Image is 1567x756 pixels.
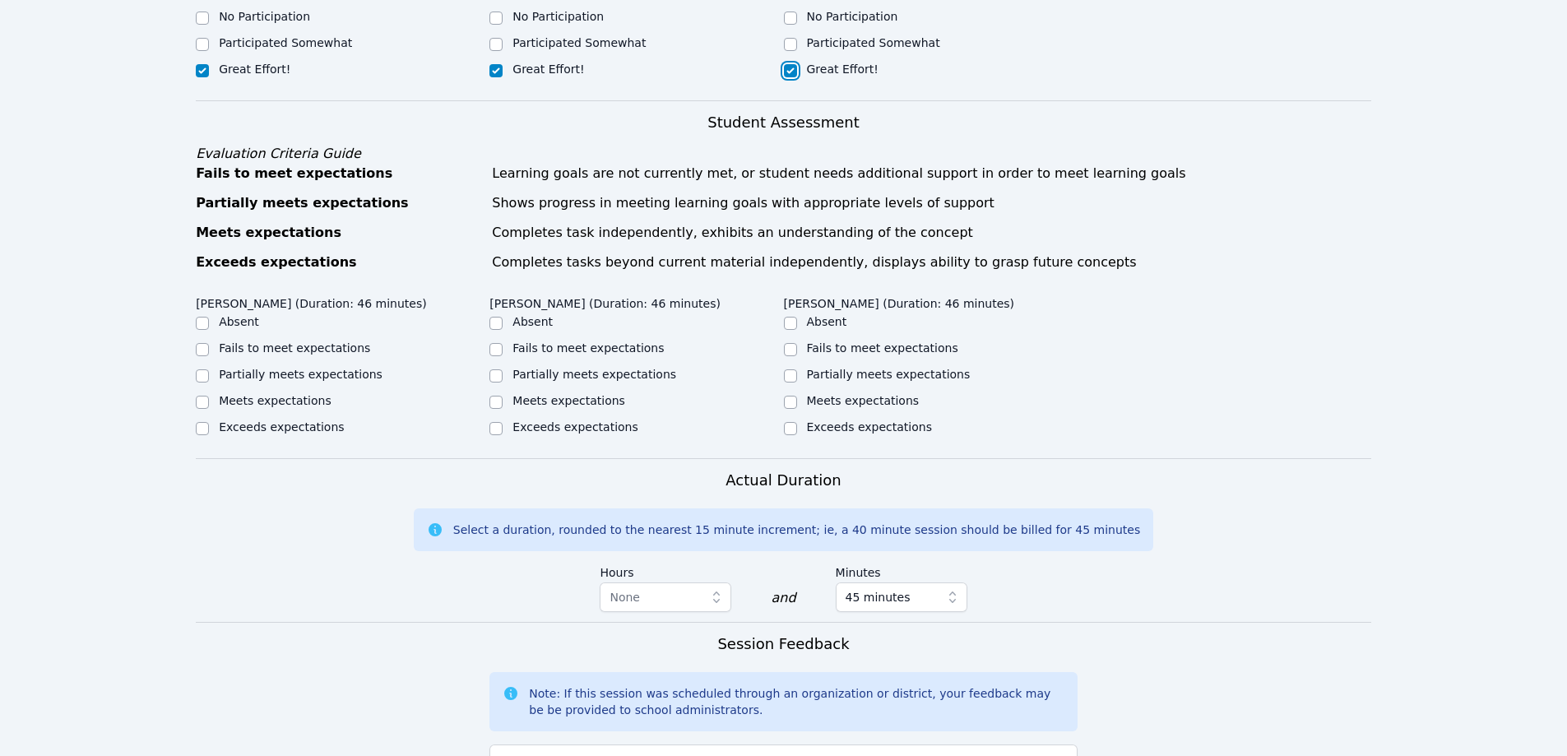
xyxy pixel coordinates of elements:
label: Participated Somewhat [219,36,352,49]
label: Absent [219,315,259,328]
h3: Student Assessment [196,111,1371,134]
label: Fails to meet expectations [219,341,370,355]
span: None [610,591,640,604]
label: Partially meets expectations [512,368,676,381]
label: Fails to meet expectations [512,341,664,355]
div: Fails to meet expectations [196,164,482,183]
label: Partially meets expectations [219,368,382,381]
label: No Participation [807,10,898,23]
div: and [771,588,795,608]
label: Absent [807,315,847,328]
h3: Actual Duration [726,469,841,492]
div: Shows progress in meeting learning goals with appropriate levels of support [492,193,1371,213]
label: Fails to meet expectations [807,341,958,355]
div: Completes tasks beyond current material independently, displays ability to grasp future concepts [492,253,1371,272]
label: Absent [512,315,553,328]
div: Completes task independently, exhibits an understanding of the concept [492,223,1371,243]
div: Partially meets expectations [196,193,482,213]
label: Great Effort! [512,63,584,76]
div: Select a duration, rounded to the nearest 15 minute increment; ie, a 40 minute session should be ... [453,522,1140,538]
label: No Participation [512,10,604,23]
legend: [PERSON_NAME] (Duration: 46 minutes) [489,289,721,313]
label: Meets expectations [512,394,625,407]
label: Meets expectations [807,394,920,407]
legend: [PERSON_NAME] (Duration: 46 minutes) [196,289,427,313]
button: None [600,582,731,612]
div: Note: If this session was scheduled through an organization or district, your feedback may be be ... [529,685,1064,718]
label: Meets expectations [219,394,331,407]
label: Partially meets expectations [807,368,971,381]
button: 45 minutes [836,582,967,612]
label: No Participation [219,10,310,23]
div: Evaluation Criteria Guide [196,144,1371,164]
label: Participated Somewhat [807,36,940,49]
div: Meets expectations [196,223,482,243]
label: Minutes [836,558,967,582]
div: Learning goals are not currently met, or student needs additional support in order to meet learni... [492,164,1371,183]
span: 45 minutes [846,587,911,607]
label: Exceeds expectations [512,420,637,434]
div: Exceeds expectations [196,253,482,272]
label: Great Effort! [807,63,879,76]
label: Exceeds expectations [219,420,344,434]
label: Exceeds expectations [807,420,932,434]
h3: Session Feedback [717,633,849,656]
label: Great Effort! [219,63,290,76]
legend: [PERSON_NAME] (Duration: 46 minutes) [784,289,1015,313]
label: Hours [600,558,731,582]
label: Participated Somewhat [512,36,646,49]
